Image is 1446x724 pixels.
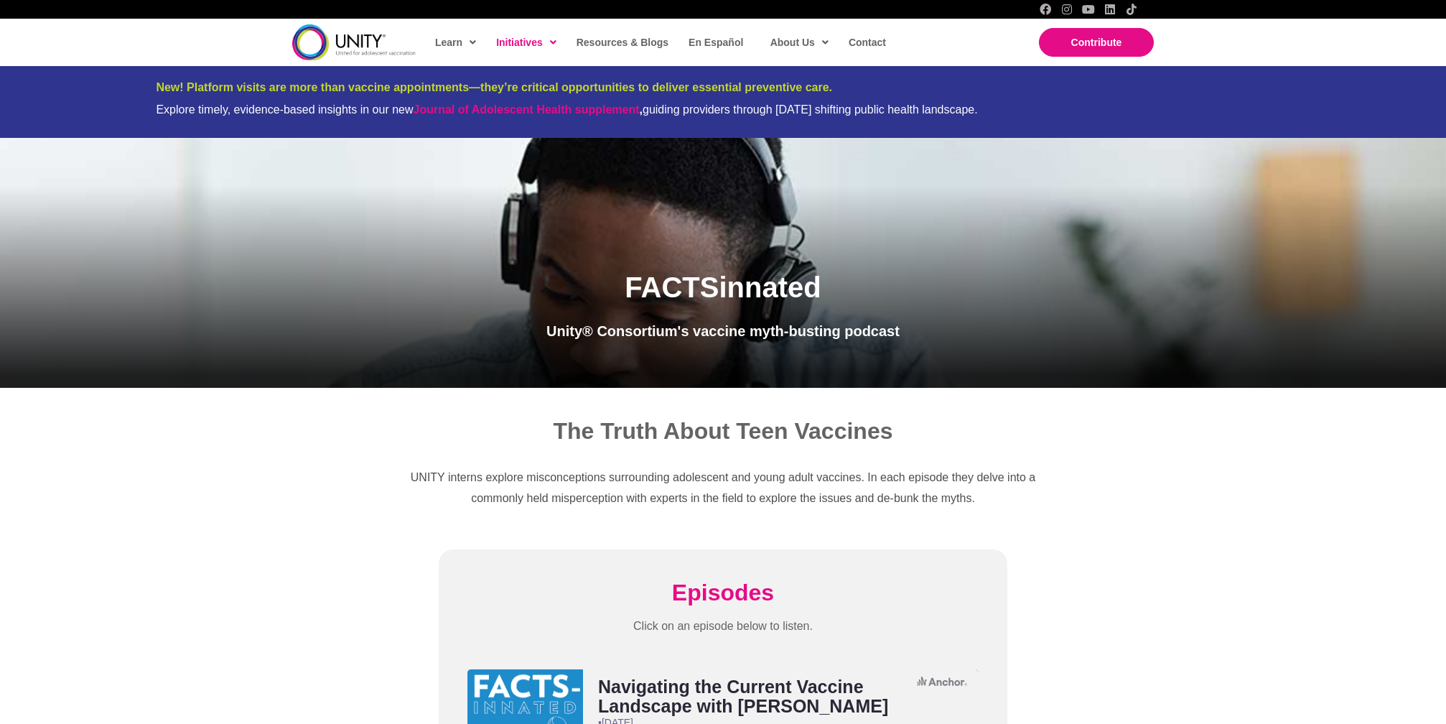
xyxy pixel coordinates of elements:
a: About Us [763,26,834,59]
a: Instagram [1061,4,1073,15]
a: TikTok [1126,4,1137,15]
img: unity-logo-dark [292,24,416,60]
span: Resources & Blogs [577,37,668,48]
p: UNITY interns explore misconceptions surrounding adolescent and young adult vaccines. In each epi... [406,467,1040,509]
div: Explore timely, evidence-based insights in our new guiding providers through [DATE] shifting publ... [156,103,1289,116]
a: Contribute [1039,28,1154,57]
p: Click on an episode below to listen. [467,616,979,637]
a: En Español [681,26,749,59]
h2: Navigating the Current Vaccine Landscape with [PERSON_NAME] [598,677,914,716]
span: Contact [849,37,886,48]
p: Unity® Consortium's vaccine myth-busting podcast [426,318,1020,345]
a: Journal of Adolescent Health supplement [414,103,640,116]
span: En Español [689,37,743,48]
span: The Truth About Teen Vaccines [554,418,893,444]
span: New! Platform visits are more than vaccine appointments—they’re critical opportunities to deliver... [156,81,832,93]
svg: Anchor logo [917,677,967,686]
a: YouTube [1083,4,1094,15]
span: About Us [770,32,829,53]
span: FACTSinnated [625,271,821,303]
span: Contribute [1071,37,1122,48]
strong: , [414,103,643,116]
a: Contact [841,26,892,59]
a: Facebook [1040,4,1051,15]
span: Episodes [672,580,774,605]
span: Initiatives [496,32,556,53]
a: Resources & Blogs [569,26,674,59]
a: LinkedIn [1104,4,1116,15]
span: Learn [435,32,476,53]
